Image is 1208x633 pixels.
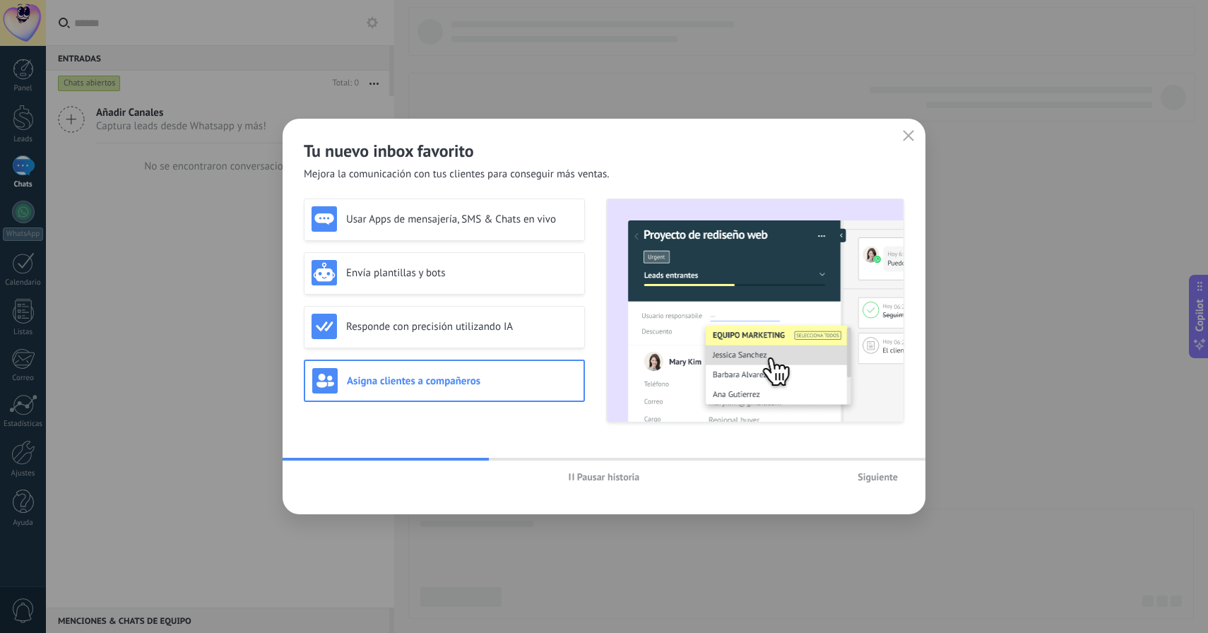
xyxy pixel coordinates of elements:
[851,466,904,487] button: Siguiente
[346,320,577,333] h3: Responde con precisión utilizando IA
[562,466,646,487] button: Pausar historia
[346,213,577,226] h3: Usar Apps de mensajería, SMS & Chats en vivo
[304,167,610,182] span: Mejora la comunicación con tus clientes para conseguir más ventas.
[346,266,577,280] h3: Envía plantillas y bots
[577,472,640,482] span: Pausar historia
[347,374,576,388] h3: Asigna clientes a compañeros
[304,140,904,162] h2: Tu nuevo inbox favorito
[858,472,898,482] span: Siguiente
